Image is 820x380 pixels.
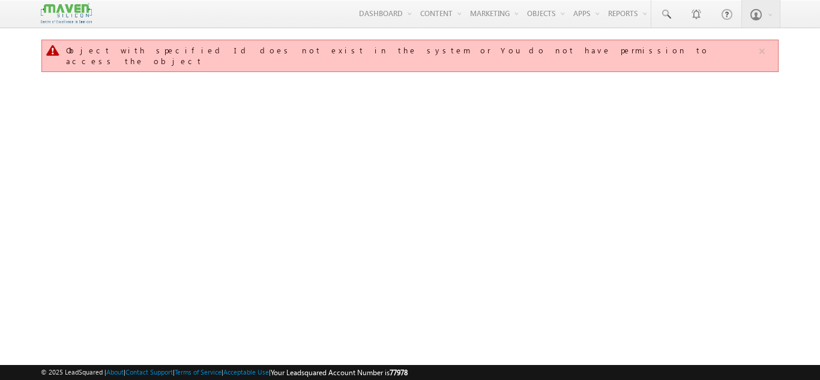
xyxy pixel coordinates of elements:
div: Object with specified Id does not exist in the system or You do not have permission to access the... [66,45,756,67]
a: Terms of Service [175,368,222,376]
span: 77978 [390,368,408,377]
a: Contact Support [125,368,173,376]
a: Acceptable Use [223,368,269,376]
span: © 2025 LeadSquared | | | | | [41,367,408,378]
a: About [106,368,124,376]
span: Your Leadsquared Account Number is [271,368,408,377]
img: Custom Logo [41,3,91,24]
